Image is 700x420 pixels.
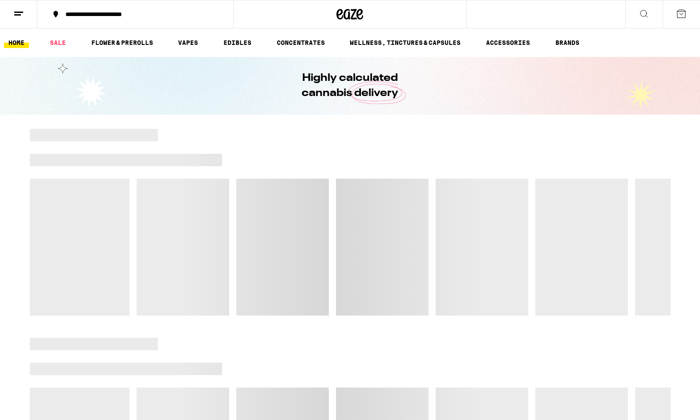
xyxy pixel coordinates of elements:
[219,37,256,48] a: EDIBLES
[345,37,465,48] a: WELLNESS, TINCTURES & CAPSULES
[87,37,158,48] a: FLOWER & PREROLLS
[174,37,202,48] a: VAPES
[45,37,70,48] a: SALE
[551,37,584,48] button: BRANDS
[4,37,29,48] a: HOME
[277,71,424,101] h1: Highly calculated cannabis delivery
[272,37,329,48] a: CONCENTRATES
[482,37,534,48] a: ACCESSORIES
